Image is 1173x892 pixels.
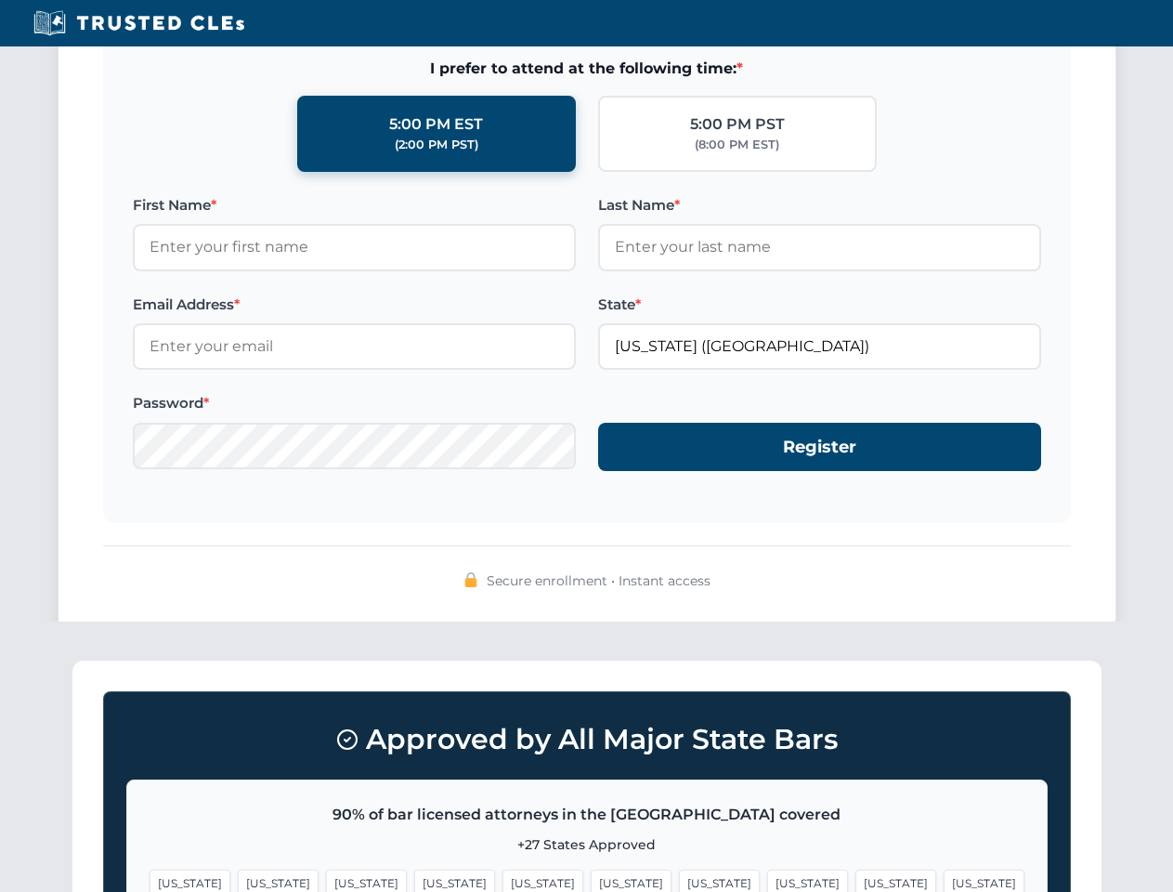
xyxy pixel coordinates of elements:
[695,136,779,154] div: (8:00 PM EST)
[133,57,1041,81] span: I prefer to attend at the following time:
[150,834,1024,855] p: +27 States Approved
[690,112,785,137] div: 5:00 PM PST
[133,294,576,316] label: Email Address
[395,136,478,154] div: (2:00 PM PST)
[487,571,710,591] span: Secure enrollment • Instant access
[28,9,250,37] img: Trusted CLEs
[598,323,1041,370] input: California (CA)
[598,194,1041,216] label: Last Name
[133,194,576,216] label: First Name
[150,803,1024,827] p: 90% of bar licensed attorneys in the [GEOGRAPHIC_DATA] covered
[598,224,1041,270] input: Enter your last name
[133,224,576,270] input: Enter your first name
[133,392,576,414] label: Password
[389,112,483,137] div: 5:00 PM EST
[126,715,1048,765] h3: Approved by All Major State Bars
[463,572,478,587] img: 🔒
[598,294,1041,316] label: State
[133,323,576,370] input: Enter your email
[598,423,1041,472] button: Register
